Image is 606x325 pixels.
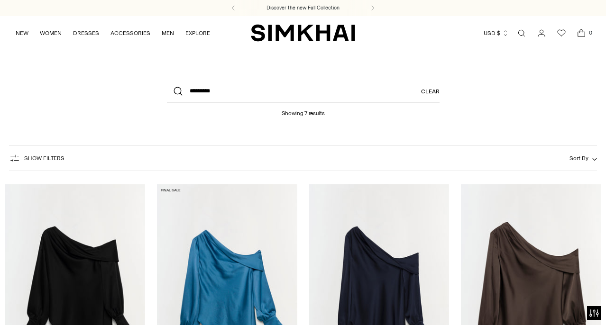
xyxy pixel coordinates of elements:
a: Clear [421,80,440,103]
a: Open search modal [512,24,531,43]
h1: Showing 7 results [282,103,325,117]
button: Show Filters [9,151,64,166]
span: 0 [586,28,595,37]
a: Open cart modal [572,24,591,43]
a: SIMKHAI [251,24,355,42]
a: DRESSES [73,23,99,44]
a: NEW [16,23,28,44]
a: MEN [162,23,174,44]
a: Wishlist [552,24,571,43]
button: Sort By [569,153,597,163]
span: Show Filters [24,155,64,162]
a: Go to the account page [532,24,551,43]
a: EXPLORE [185,23,210,44]
a: Discover the new Fall Collection [266,4,340,12]
span: Sort By [569,155,588,162]
button: Search [167,80,190,103]
button: USD $ [484,23,509,44]
a: WOMEN [40,23,62,44]
a: ACCESSORIES [110,23,150,44]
